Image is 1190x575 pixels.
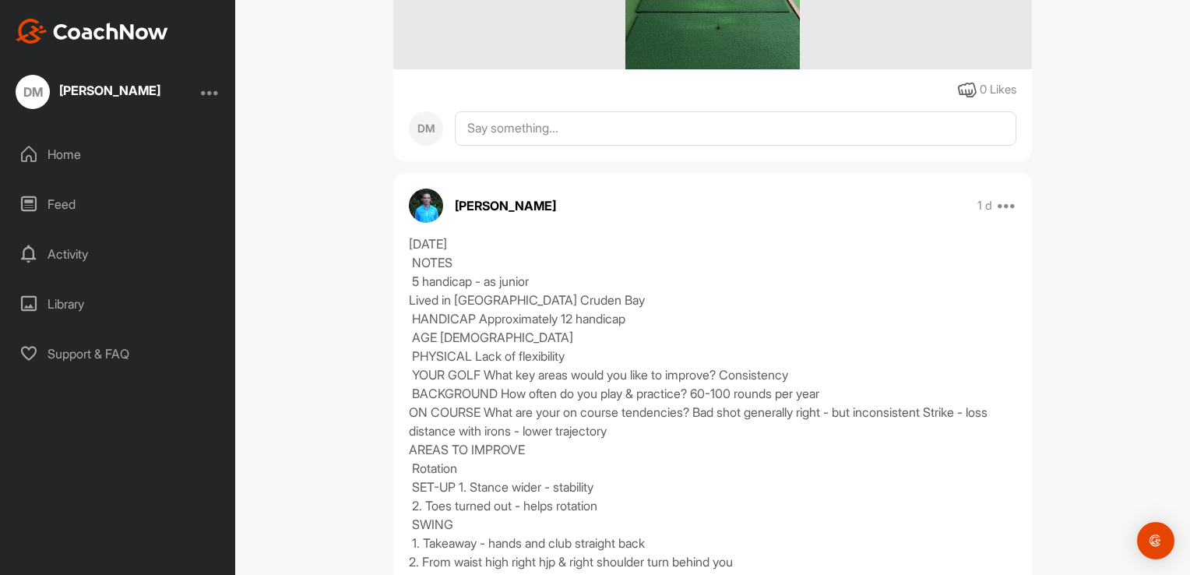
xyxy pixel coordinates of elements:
[980,81,1016,99] div: 0 Likes
[9,185,228,224] div: Feed
[409,111,443,146] div: DM
[455,196,556,215] p: [PERSON_NAME]
[409,189,443,223] img: avatar
[1137,522,1174,559] div: Open Intercom Messenger
[16,75,50,109] div: DM
[977,198,992,213] p: 1 d
[9,235,228,273] div: Activity
[9,334,228,373] div: Support & FAQ
[59,84,160,97] div: [PERSON_NAME]
[16,19,168,44] img: CoachNow
[9,135,228,174] div: Home
[9,284,228,323] div: Library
